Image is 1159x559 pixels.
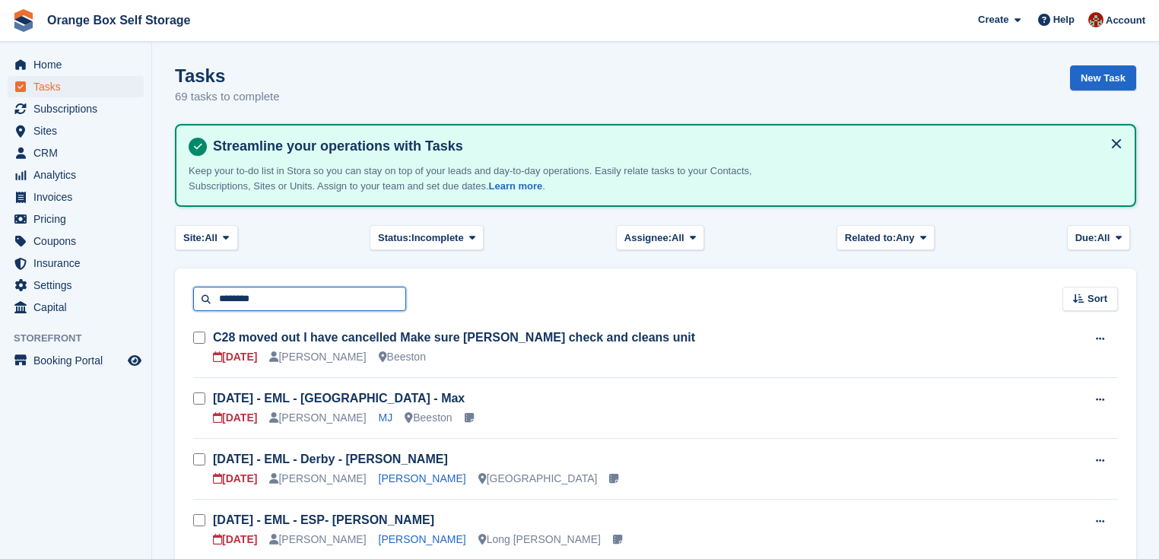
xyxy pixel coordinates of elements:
div: Beeston [379,349,426,365]
a: menu [8,120,144,141]
p: Keep your to-do list in Stora so you can stay on top of your leads and day-to-day operations. Eas... [189,164,759,193]
span: Booking Portal [33,350,125,371]
span: Help [1053,12,1075,27]
div: [DATE] [213,532,257,548]
span: CRM [33,142,125,164]
span: Capital [33,297,125,318]
span: Site: [183,230,205,246]
span: Invoices [33,186,125,208]
a: MJ [379,411,393,424]
span: Insurance [33,253,125,274]
span: Related to: [845,230,896,246]
span: Assignee: [624,230,672,246]
h4: Streamline your operations with Tasks [207,138,1122,155]
a: menu [8,164,144,186]
span: All [672,230,684,246]
span: Sites [33,120,125,141]
div: [PERSON_NAME] [269,532,366,548]
a: menu [8,275,144,296]
span: Settings [33,275,125,296]
span: All [1097,230,1110,246]
a: [DATE] - EML - ESP- [PERSON_NAME] [213,513,434,526]
button: Site: All [175,225,238,250]
a: menu [8,186,144,208]
span: Pricing [33,208,125,230]
div: [GEOGRAPHIC_DATA] [478,471,598,487]
a: C28 moved out I have cancelled Make sure [PERSON_NAME] check and cleans unit [213,331,695,344]
a: [PERSON_NAME] [379,533,466,545]
a: menu [8,142,144,164]
a: menu [8,76,144,97]
a: menu [8,208,144,230]
button: Due: All [1067,225,1130,250]
img: stora-icon-8386f47178a22dfd0bd8f6a31ec36ba5ce8667c1dd55bd0f319d3a0aa187defe.svg [12,9,35,32]
h1: Tasks [175,65,280,86]
a: menu [8,253,144,274]
div: Long [PERSON_NAME] [478,532,601,548]
a: Preview store [125,351,144,370]
span: Account [1106,13,1145,28]
span: Storefront [14,331,151,346]
span: Analytics [33,164,125,186]
span: Create [978,12,1008,27]
a: Orange Box Self Storage [41,8,197,33]
span: All [205,230,218,246]
p: 69 tasks to complete [175,88,280,106]
div: [PERSON_NAME] [269,349,366,365]
button: Related to: Any [837,225,935,250]
span: Sort [1088,291,1107,306]
div: Beeston [405,410,452,426]
a: [DATE] - EML - Derby - [PERSON_NAME] [213,453,448,465]
img: Wayne Ball [1088,12,1103,27]
div: [PERSON_NAME] [269,410,366,426]
div: [DATE] [213,349,257,365]
button: Assignee: All [616,225,705,250]
span: Tasks [33,76,125,97]
a: menu [8,98,144,119]
a: Learn more [489,180,543,192]
a: menu [8,350,144,371]
a: menu [8,297,144,318]
span: Subscriptions [33,98,125,119]
span: Status: [378,230,411,246]
div: [PERSON_NAME] [269,471,366,487]
span: Any [896,230,915,246]
a: New Task [1070,65,1136,91]
a: menu [8,230,144,252]
span: Home [33,54,125,75]
span: Coupons [33,230,125,252]
span: Incomplete [411,230,464,246]
div: [DATE] [213,410,257,426]
a: [DATE] - EML - [GEOGRAPHIC_DATA] - Max [213,392,465,405]
div: [DATE] [213,471,257,487]
a: [PERSON_NAME] [379,472,466,484]
a: menu [8,54,144,75]
span: Due: [1075,230,1097,246]
button: Status: Incomplete [370,225,484,250]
